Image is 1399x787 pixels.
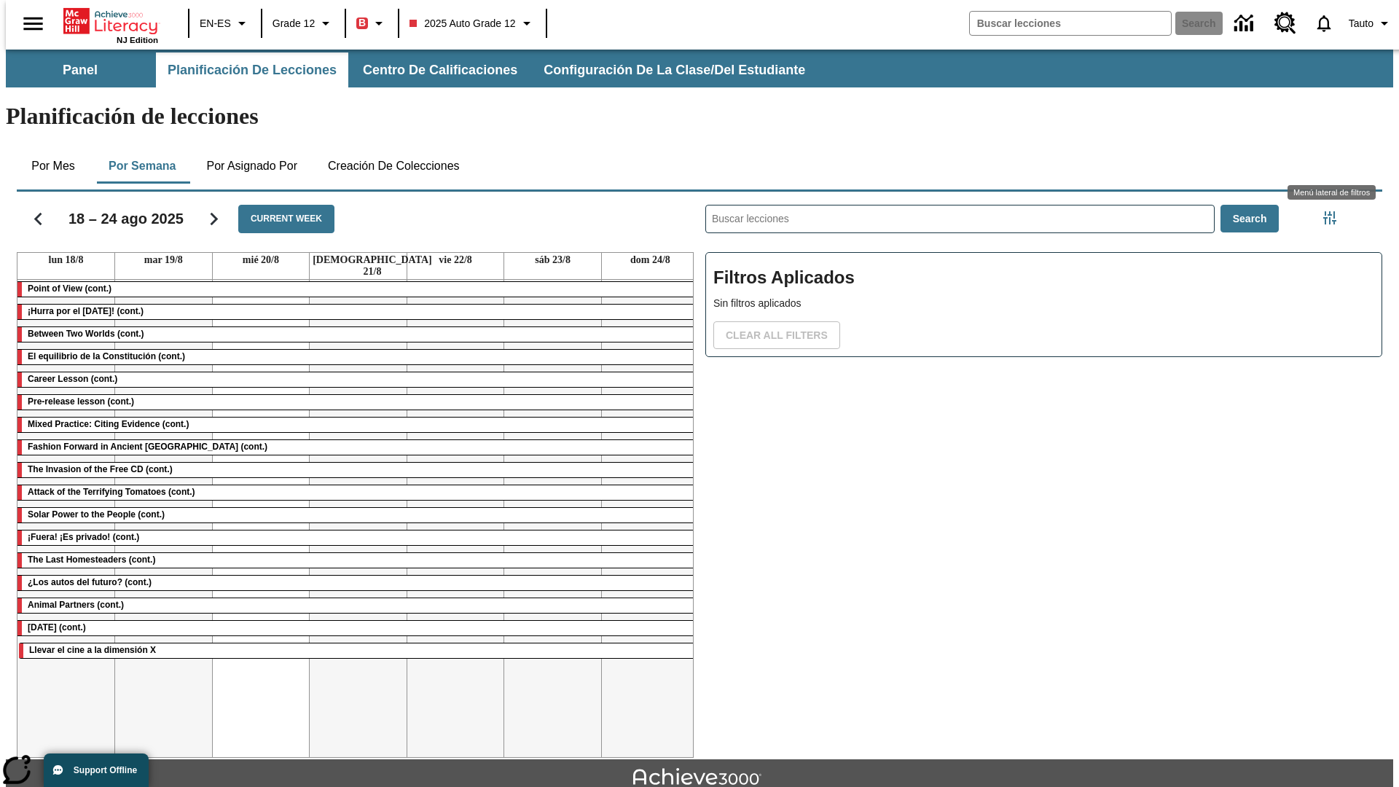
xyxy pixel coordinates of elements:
[28,329,144,339] span: Between Two Worlds (cont.)
[532,253,573,267] a: 23 de agosto de 2025
[28,374,117,384] span: Career Lesson (cont.)
[1266,4,1305,43] a: Centro de recursos, Se abrirá en una pestaña nueva.
[310,253,435,279] a: 21 de agosto de 2025
[706,205,1214,232] input: Buscar lecciones
[705,252,1382,357] div: Filtros Aplicados
[28,351,185,361] span: El equilibrio de la Constitución (cont.)
[17,305,699,319] div: ¡Hurra por el Día de la Constitución! (cont.)
[141,253,186,267] a: 19 de agosto de 2025
[44,753,149,787] button: Support Offline
[17,350,699,364] div: El equilibrio de la Constitución (cont.)
[1220,205,1280,233] button: Search
[532,52,817,87] button: Configuración de la clase/del estudiante
[28,464,173,474] span: The Invasion of the Free CD (cont.)
[28,306,144,316] span: ¡Hurra por el Día de la Constitución! (cont.)
[200,16,231,31] span: EN-ES
[5,186,694,758] div: Calendario
[63,5,158,44] div: Portada
[28,396,134,407] span: Pre-release lesson (cont.)
[1349,16,1373,31] span: Tauto
[28,487,195,497] span: Attack of the Terrifying Tomatoes (cont.)
[1226,4,1266,44] a: Centro de información
[28,622,86,633] span: Día del Trabajo (cont.)
[195,149,309,184] button: Por asignado por
[6,103,1393,130] h1: Planificación de lecciones
[7,52,153,87] button: Panel
[17,395,699,410] div: Pre-release lesson (cont.)
[17,149,90,184] button: Por mes
[17,553,699,568] div: The Last Homesteaders (cont.)
[6,50,1393,87] div: Subbarra de navegación
[713,296,1374,311] p: Sin filtros aplicados
[194,10,256,36] button: Language: EN-ES, Selecciona un idioma
[970,12,1171,35] input: search field
[1343,10,1399,36] button: Perfil/Configuración
[97,149,187,184] button: Por semana
[17,282,699,297] div: Point of View (cont.)
[316,149,471,184] button: Creación de colecciones
[17,485,699,500] div: Attack of the Terrifying Tomatoes (cont.)
[436,253,475,267] a: 22 de agosto de 2025
[273,16,315,31] span: Grade 12
[17,508,699,522] div: Solar Power to the People (cont.)
[409,16,515,31] span: 2025 Auto Grade 12
[17,327,699,342] div: Between Two Worlds (cont.)
[28,532,139,542] span: ¡Fuera! ¡Es privado! (cont.)
[238,205,334,233] button: Current Week
[117,36,158,44] span: NJ Edition
[17,621,699,635] div: Día del Trabajo (cont.)
[28,419,189,429] span: Mixed Practice: Citing Evidence (cont.)
[240,253,282,267] a: 20 de agosto de 2025
[17,576,699,590] div: ¿Los autos del futuro? (cont.)
[1305,4,1343,42] a: Notificaciones
[46,253,87,267] a: 18 de agosto de 2025
[627,253,673,267] a: 24 de agosto de 2025
[28,555,155,565] span: The Last Homesteaders (cont.)
[20,200,57,238] button: Regresar
[12,2,55,45] button: Abrir el menú lateral
[267,10,340,36] button: Grado: Grade 12, Elige un grado
[28,283,111,294] span: Point of View (cont.)
[350,10,393,36] button: Boost El color de la clase es rojo. Cambiar el color de la clase.
[28,442,267,452] span: Fashion Forward in Ancient Rome (cont.)
[29,645,156,655] span: Llevar el cine a la dimensión X
[6,52,818,87] div: Subbarra de navegación
[17,440,699,455] div: Fashion Forward in Ancient Rome (cont.)
[195,200,232,238] button: Seguir
[404,10,541,36] button: Class: 2025 Auto Grade 12, Selecciona una clase
[351,52,529,87] button: Centro de calificaciones
[63,7,158,36] a: Portada
[1315,203,1344,232] button: Menú lateral de filtros
[156,52,348,87] button: Planificación de lecciones
[17,530,699,545] div: ¡Fuera! ¡Es privado! (cont.)
[28,577,152,587] span: ¿Los autos del futuro? (cont.)
[68,210,184,227] h2: 18 – 24 ago 2025
[694,186,1382,758] div: Search
[17,372,699,387] div: Career Lesson (cont.)
[74,765,137,775] span: Support Offline
[1288,185,1376,200] div: Menú lateral de filtros
[17,463,699,477] div: The Invasion of the Free CD (cont.)
[28,509,165,520] span: Solar Power to the People (cont.)
[17,598,699,613] div: Animal Partners (cont.)
[28,600,124,610] span: Animal Partners (cont.)
[19,643,697,658] div: Llevar el cine a la dimensión X
[358,14,366,32] span: B
[713,260,1374,296] h2: Filtros Aplicados
[17,418,699,432] div: Mixed Practice: Citing Evidence (cont.)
